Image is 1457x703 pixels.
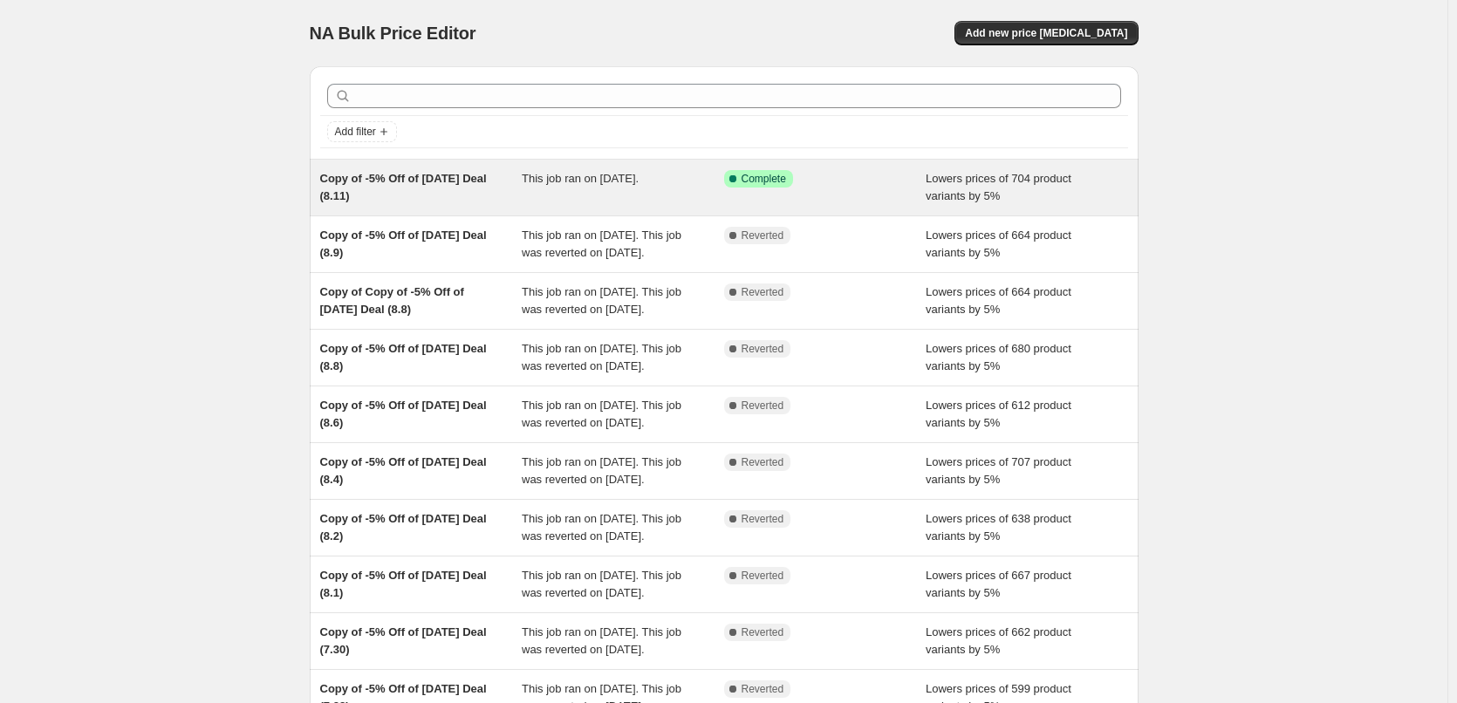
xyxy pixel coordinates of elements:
[320,625,487,656] span: Copy of -5% Off of [DATE] Deal (7.30)
[742,229,784,242] span: Reverted
[522,512,681,543] span: This job ran on [DATE]. This job was reverted on [DATE].
[742,569,784,583] span: Reverted
[926,342,1071,372] span: Lowers prices of 680 product variants by 5%
[742,172,786,186] span: Complete
[522,229,681,259] span: This job ran on [DATE]. This job was reverted on [DATE].
[522,342,681,372] span: This job ran on [DATE]. This job was reverted on [DATE].
[320,569,487,599] span: Copy of -5% Off of [DATE] Deal (8.1)
[926,569,1071,599] span: Lowers prices of 667 product variants by 5%
[742,512,784,526] span: Reverted
[926,285,1071,316] span: Lowers prices of 664 product variants by 5%
[310,24,476,43] span: NA Bulk Price Editor
[742,342,784,356] span: Reverted
[742,285,784,299] span: Reverted
[926,399,1071,429] span: Lowers prices of 612 product variants by 5%
[954,21,1138,45] button: Add new price [MEDICAL_DATA]
[926,229,1071,259] span: Lowers prices of 664 product variants by 5%
[320,455,487,486] span: Copy of -5% Off of [DATE] Deal (8.4)
[522,172,639,185] span: This job ran on [DATE].
[320,172,487,202] span: Copy of -5% Off of [DATE] Deal (8.11)
[926,172,1071,202] span: Lowers prices of 704 product variants by 5%
[926,625,1071,656] span: Lowers prices of 662 product variants by 5%
[926,512,1071,543] span: Lowers prices of 638 product variants by 5%
[522,399,681,429] span: This job ran on [DATE]. This job was reverted on [DATE].
[926,455,1071,486] span: Lowers prices of 707 product variants by 5%
[522,285,681,316] span: This job ran on [DATE]. This job was reverted on [DATE].
[320,399,487,429] span: Copy of -5% Off of [DATE] Deal (8.6)
[335,125,376,139] span: Add filter
[327,121,397,142] button: Add filter
[742,682,784,696] span: Reverted
[320,285,464,316] span: Copy of Copy of -5% Off of [DATE] Deal (8.8)
[320,229,487,259] span: Copy of -5% Off of [DATE] Deal (8.9)
[320,512,487,543] span: Copy of -5% Off of [DATE] Deal (8.2)
[320,342,487,372] span: Copy of -5% Off of [DATE] Deal (8.8)
[742,399,784,413] span: Reverted
[522,455,681,486] span: This job ran on [DATE]. This job was reverted on [DATE].
[522,625,681,656] span: This job ran on [DATE]. This job was reverted on [DATE].
[522,569,681,599] span: This job ran on [DATE]. This job was reverted on [DATE].
[742,455,784,469] span: Reverted
[965,26,1127,40] span: Add new price [MEDICAL_DATA]
[742,625,784,639] span: Reverted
